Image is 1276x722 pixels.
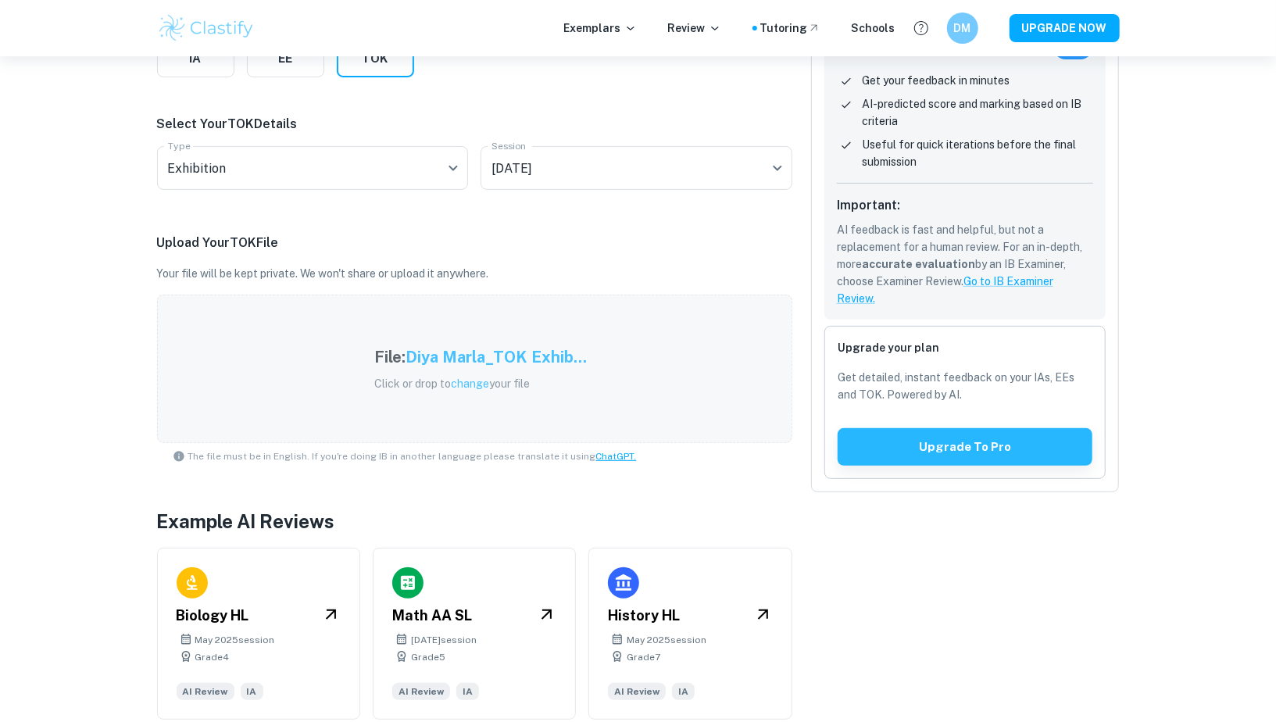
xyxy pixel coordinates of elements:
p: AI feedback is fast and helpful, but not a replacement for a human review. For an in-depth, more ... [837,221,1094,307]
span: IA [456,683,479,700]
a: Tutoring [760,20,820,37]
a: Math AA SL[DATE]sessionGrade5AI ReviewIA [373,548,576,720]
h6: Math AA SL [392,605,472,627]
p: Your file will be kept private. We won't share or upload it anywhere. [157,265,792,282]
label: Type [168,139,191,152]
span: Grade 7 [627,650,660,664]
h5: File: [374,345,406,369]
p: Exemplars [564,20,637,37]
label: Session [491,139,526,152]
h6: DM [953,20,971,37]
span: Grade 4 [195,650,230,664]
button: Help and Feedback [908,15,935,41]
p: Upload Your TOK File [157,234,792,252]
span: IA [241,683,263,700]
button: IA [157,40,234,77]
button: EE [247,40,324,77]
p: AI-predicted score and marking based on IB criteria [862,95,1094,130]
p: Click or drop to your file [374,375,587,392]
span: The file must be in English. If you're doing IB in another language please translate it using [188,449,637,463]
span: change [451,377,489,390]
p: Review [668,20,721,37]
span: AI Review [608,683,666,700]
h6: Biology HL [177,605,249,627]
a: Biology HLMay 2025sessionGrade4AI ReviewIA [157,548,360,720]
span: May 2025 session [627,633,706,647]
a: Schools [852,20,895,37]
h6: Important: [837,196,1094,215]
h5: Diya Marla_TOK Exhib... [406,345,587,369]
button: UPGRADE NOW [1010,14,1120,42]
button: Upgrade to pro [838,428,1093,466]
span: [DATE] session [411,633,477,647]
h4: Example AI Reviews [157,507,792,535]
h6: Upgrade your plan [838,339,1093,356]
div: [DATE] [481,146,792,190]
span: AI Review [177,683,234,700]
img: Clastify logo [157,13,256,44]
p: Select Your TOK Details [157,115,792,134]
button: DM [947,13,978,44]
p: Get detailed, instant feedback on your IAs, EEs and TOK. Powered by AI. [838,369,1093,403]
div: Exhibition [157,146,469,190]
a: ChatGPT. [596,451,637,462]
span: Grade 5 [411,650,445,664]
span: AI Review [392,683,450,700]
span: May 2025 session [195,633,275,647]
b: accurate evaluation [862,258,975,270]
span: IA [672,683,695,700]
button: TOK [337,40,414,77]
h6: History HL [608,605,680,627]
p: Get your feedback in minutes [862,72,1010,89]
a: History HLMay 2025sessionGrade7AI ReviewIA [588,548,792,720]
p: Useful for quick iterations before the final submission [862,136,1094,170]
